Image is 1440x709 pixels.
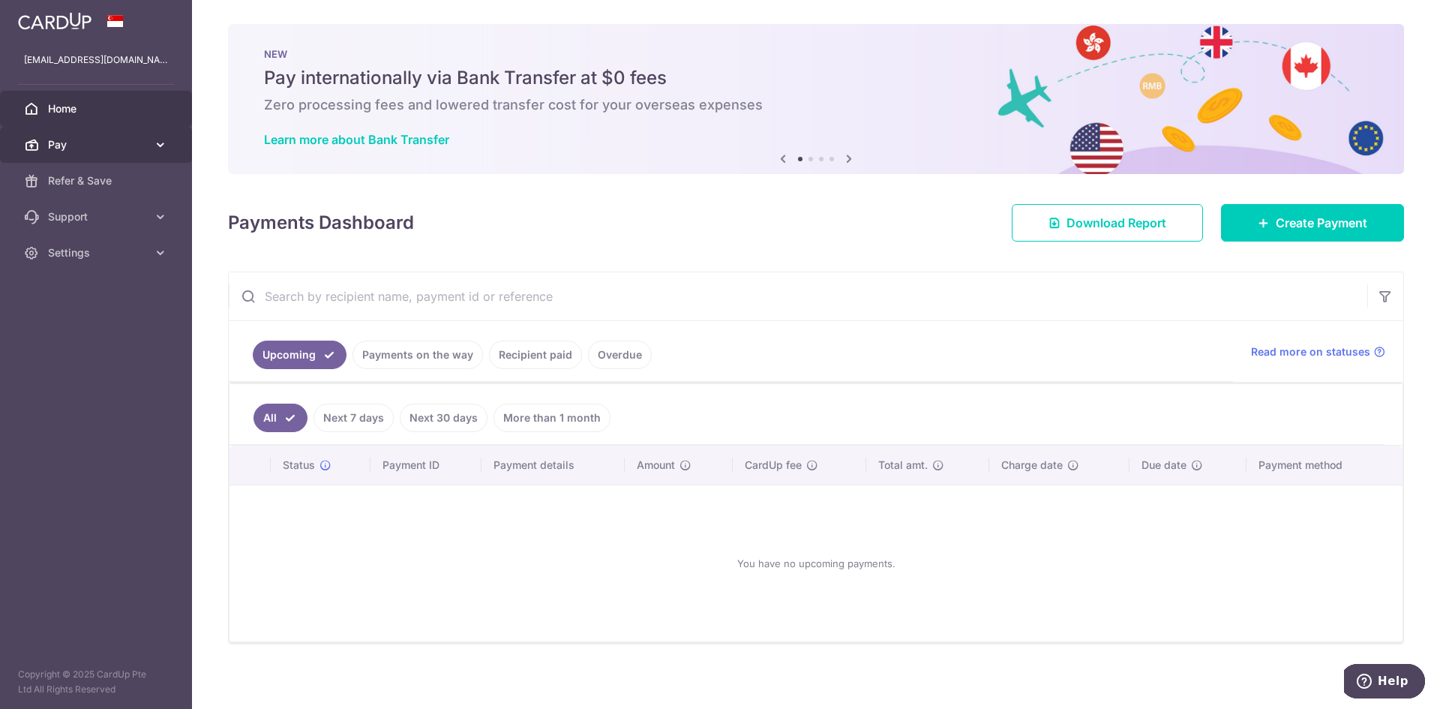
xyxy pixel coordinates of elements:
span: Help [34,11,64,24]
a: Next 7 days [313,404,394,432]
span: Settings [48,245,147,260]
th: Payment method [1246,446,1402,485]
th: Payment ID [370,446,481,485]
a: Next 30 days [400,404,487,432]
a: Learn more about Bank Transfer [264,132,449,147]
a: Download Report [1012,204,1203,242]
span: Create Payment [1276,214,1367,232]
a: Overdue [588,341,652,369]
p: NEW [264,48,1368,60]
span: Status [283,458,315,473]
h6: Zero processing fees and lowered transfer cost for your overseas expenses [264,96,1368,114]
div: You have no upcoming payments. [247,497,1384,629]
a: Create Payment [1221,204,1404,242]
span: Support [48,209,147,224]
a: All [253,404,307,432]
h5: Pay internationally via Bank Transfer at $0 fees [264,66,1368,90]
span: Due date [1141,458,1186,473]
h4: Payments Dashboard [228,209,414,236]
span: Read more on statuses [1251,344,1370,359]
input: Search by recipient name, payment id or reference [229,272,1367,320]
img: Bank transfer banner [228,24,1404,174]
span: Refer & Save [48,173,147,188]
img: CardUp [18,12,91,30]
a: Read more on statuses [1251,344,1385,359]
span: CardUp fee [745,458,802,473]
a: Recipient paid [489,341,582,369]
a: More than 1 month [493,404,610,432]
a: Upcoming [253,341,346,369]
iframe: Opens a widget where you can find more information [1344,664,1425,701]
span: Amount [637,458,675,473]
p: [EMAIL_ADDRESS][DOMAIN_NAME] [24,53,168,68]
span: Pay [48,137,147,152]
span: Home [48,101,147,116]
span: Download Report [1066,214,1166,232]
a: Payments on the way [352,341,483,369]
span: Charge date [1001,458,1063,473]
th: Payment details [481,446,625,485]
span: Total amt. [878,458,928,473]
